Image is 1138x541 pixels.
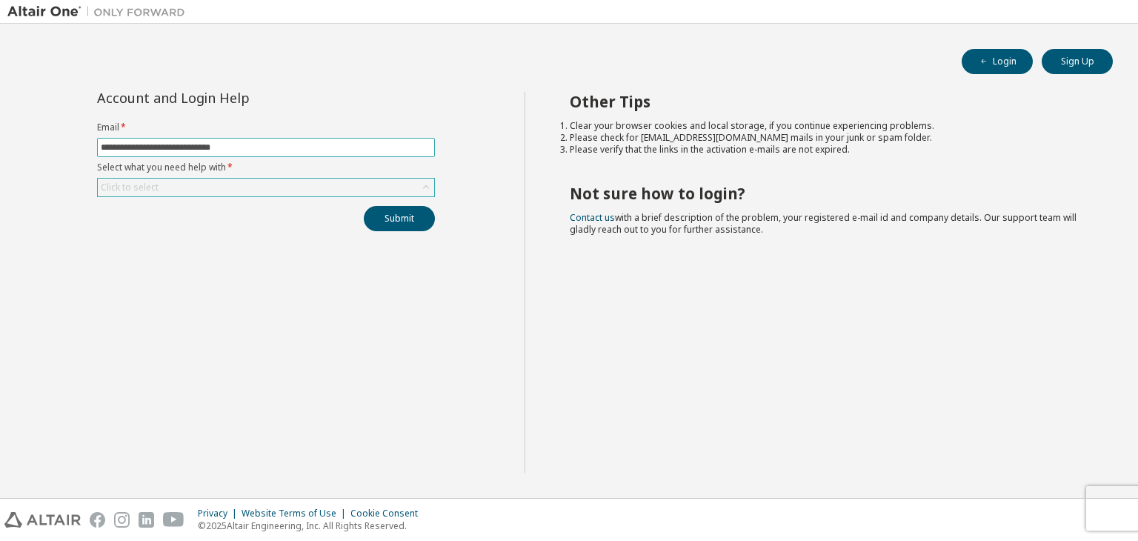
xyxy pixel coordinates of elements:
[1042,49,1113,74] button: Sign Up
[98,179,434,196] div: Click to select
[163,512,184,528] img: youtube.svg
[7,4,193,19] img: Altair One
[570,144,1087,156] li: Please verify that the links in the activation e-mails are not expired.
[570,132,1087,144] li: Please check for [EMAIL_ADDRESS][DOMAIN_NAME] mails in your junk or spam folder.
[350,508,427,520] div: Cookie Consent
[570,120,1087,132] li: Clear your browser cookies and local storage, if you continue experiencing problems.
[570,92,1087,111] h2: Other Tips
[97,92,367,104] div: Account and Login Help
[570,184,1087,203] h2: Not sure how to login?
[114,512,130,528] img: instagram.svg
[198,520,427,532] p: © 2025 Altair Engineering, Inc. All Rights Reserved.
[242,508,350,520] div: Website Terms of Use
[198,508,242,520] div: Privacy
[364,206,435,231] button: Submit
[97,122,435,133] label: Email
[962,49,1033,74] button: Login
[90,512,105,528] img: facebook.svg
[101,182,159,193] div: Click to select
[570,211,615,224] a: Contact us
[97,162,435,173] label: Select what you need help with
[139,512,154,528] img: linkedin.svg
[570,211,1077,236] span: with a brief description of the problem, your registered e-mail id and company details. Our suppo...
[4,512,81,528] img: altair_logo.svg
